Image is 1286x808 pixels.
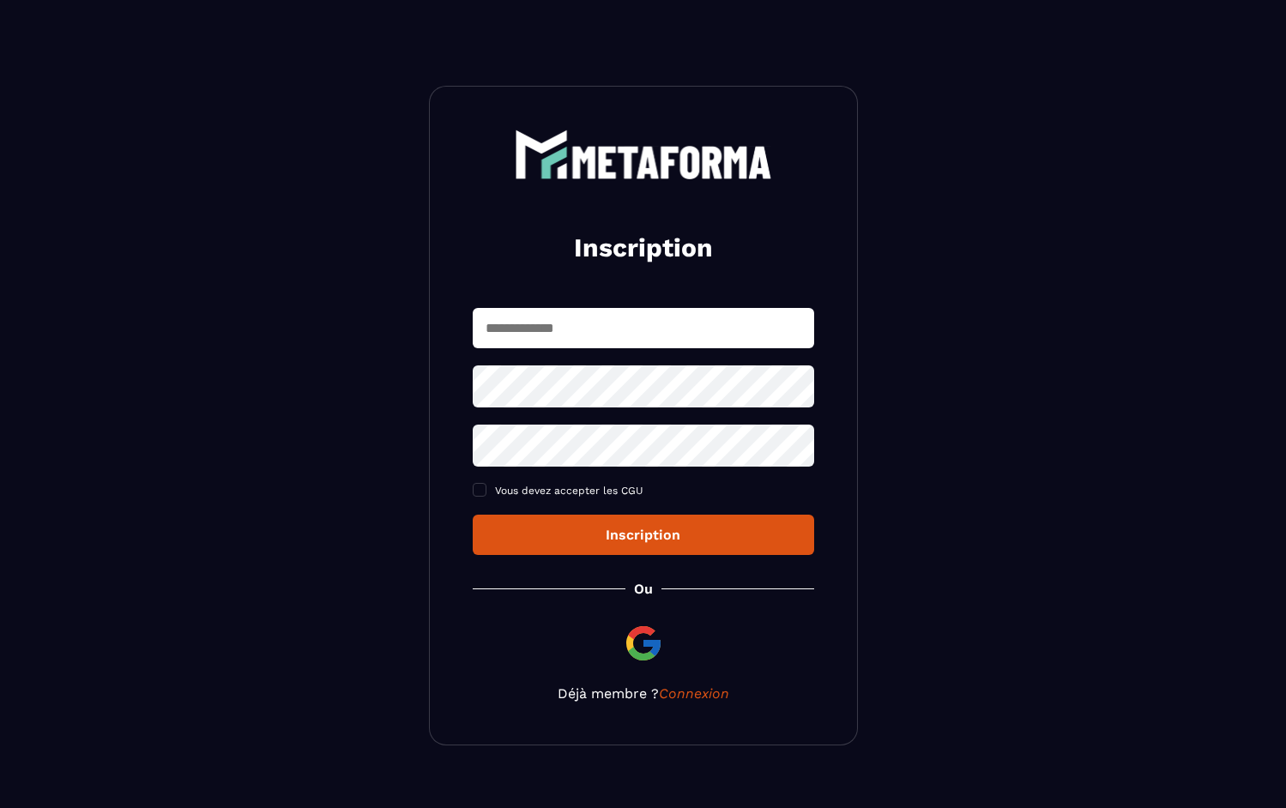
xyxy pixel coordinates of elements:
[473,515,814,555] button: Inscription
[515,130,772,179] img: logo
[486,527,800,543] div: Inscription
[634,581,653,597] p: Ou
[473,130,814,179] a: logo
[473,685,814,702] p: Déjà membre ?
[623,623,664,664] img: google
[659,685,729,702] a: Connexion
[493,231,794,265] h2: Inscription
[495,485,643,497] span: Vous devez accepter les CGU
